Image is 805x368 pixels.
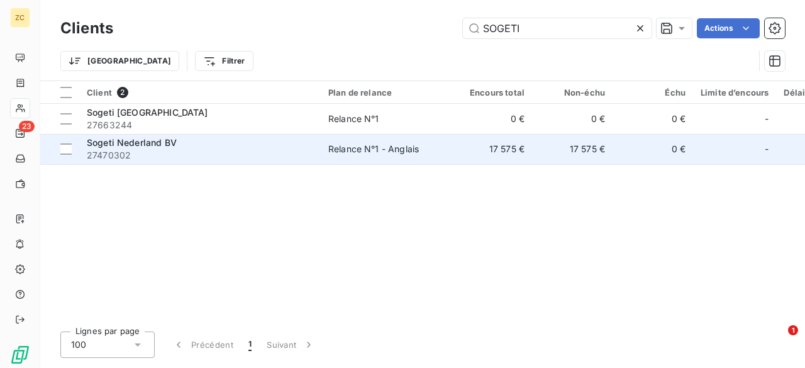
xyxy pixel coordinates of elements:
td: 0 € [532,104,613,134]
span: 1 [788,325,798,335]
span: Client [87,87,112,98]
div: Échu [620,87,686,98]
td: 0 € [613,134,693,164]
span: 100 [71,338,86,351]
td: 0 € [452,104,532,134]
button: Filtrer [195,51,253,71]
span: 1 [248,338,252,351]
div: Relance N°1 - Anglais [328,143,419,155]
div: Encours total [459,87,525,98]
div: Relance N°1 [328,113,379,125]
div: ZC [10,8,30,28]
span: - [765,143,769,155]
button: 1 [241,332,259,358]
span: 27470302 [87,149,313,162]
img: Logo LeanPay [10,345,30,365]
button: Précédent [165,332,241,358]
td: 0 € [613,104,693,134]
button: Actions [697,18,760,38]
div: Limite d’encours [701,87,769,98]
span: 2 [117,87,128,98]
h3: Clients [60,17,113,40]
div: Non-échu [540,87,605,98]
td: 17 575 € [532,134,613,164]
div: Plan de relance [328,87,444,98]
td: 17 575 € [452,134,532,164]
iframe: Intercom live chat [762,325,792,355]
span: 27663244 [87,119,313,131]
button: Suivant [259,332,323,358]
input: Rechercher [463,18,652,38]
span: - [765,113,769,125]
span: Sogeti [GEOGRAPHIC_DATA] [87,107,208,118]
span: 23 [19,121,35,132]
a: 23 [10,123,30,143]
span: Sogeti Nederland BV [87,137,177,148]
button: [GEOGRAPHIC_DATA] [60,51,179,71]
